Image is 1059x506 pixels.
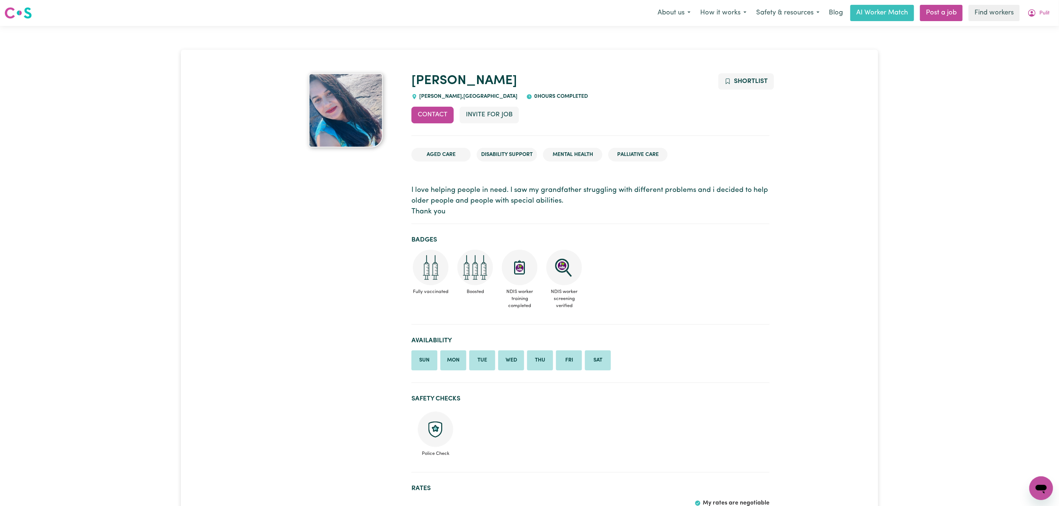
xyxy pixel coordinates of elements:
span: [PERSON_NAME] , [GEOGRAPHIC_DATA] [417,94,517,99]
a: Post a job [920,5,963,21]
span: Fully vaccinated [411,285,450,298]
li: Available on Monday [440,350,466,370]
span: Pulit [1039,9,1050,17]
li: Available on Friday [556,350,582,370]
button: Contact [411,107,454,123]
img: Careseekers logo [4,6,32,20]
li: Available on Wednesday [498,350,524,370]
img: Rajni [309,73,383,147]
h2: Badges [411,236,770,244]
img: NDIS Worker Screening Verified [546,250,582,285]
li: Available on Saturday [585,350,611,370]
a: [PERSON_NAME] [411,74,517,87]
img: CS Academy: Introduction to NDIS Worker Training course completed [502,250,537,285]
h2: Availability [411,337,770,344]
a: Rajni's profile picture' [289,73,403,147]
span: My rates are negotiable [703,500,770,506]
li: Available on Thursday [527,350,553,370]
span: NDIS worker screening verified [545,285,583,313]
button: Safety & resources [751,5,824,21]
a: Careseekers logo [4,4,32,21]
button: Invite for Job [460,107,519,123]
button: My Account [1023,5,1055,21]
span: NDIS worker training completed [500,285,539,313]
li: Available on Sunday [411,350,437,370]
li: Available on Tuesday [469,350,495,370]
li: Mental Health [543,148,602,162]
a: Find workers [969,5,1020,21]
h2: Rates [411,485,770,492]
span: Shortlist [734,78,768,84]
img: Care and support worker has received 2 doses of COVID-19 vaccine [413,250,449,285]
span: 0 hours completed [532,94,588,99]
a: AI Worker Match [850,5,914,21]
li: Disability Support [477,148,537,162]
span: Police Check [417,447,454,457]
button: Add to shortlist [718,73,774,90]
img: Care and support worker has received booster dose of COVID-19 vaccination [457,250,493,285]
img: Police check [418,412,453,447]
p: I love helping people in need. I saw my grandfather struggling with different problems and i deci... [411,185,770,217]
h2: Safety Checks [411,395,770,403]
li: Palliative care [608,148,668,162]
button: How it works [695,5,751,21]
iframe: Button to launch messaging window, conversation in progress [1029,476,1053,500]
button: About us [653,5,695,21]
li: Aged Care [411,148,471,162]
span: Boosted [456,285,494,298]
a: Blog [824,5,847,21]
